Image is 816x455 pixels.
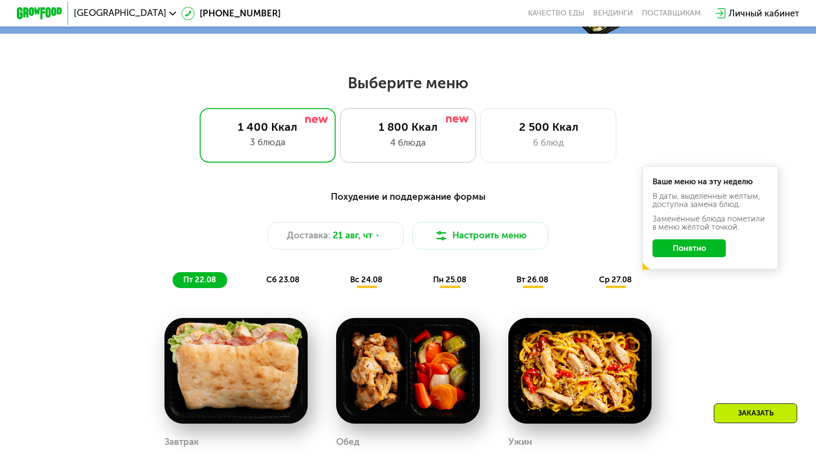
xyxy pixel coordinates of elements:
button: Понятно [653,239,725,258]
div: В даты, выделенные желтым, доступна замена блюд. [653,193,768,208]
div: Обед [336,433,360,450]
span: пт 22.08 [183,275,216,284]
div: Ужин [508,433,532,450]
span: 21 авг, чт [333,229,372,242]
div: 6 блюд [492,136,605,150]
a: [PHONE_NUMBER] [181,7,281,20]
span: Доставка: [287,229,330,242]
a: Качество еды [528,9,585,18]
span: [GEOGRAPHIC_DATA] [74,9,166,18]
div: 1 400 Ккал [211,120,324,134]
div: 1 800 Ккал [352,120,464,134]
div: поставщикам [642,9,701,18]
div: 3 блюда [211,136,324,149]
div: Ваше меню на эту неделю [653,178,768,186]
span: ср 27.08 [599,275,632,284]
button: Настроить меню [412,222,548,249]
div: Завтрак [164,433,199,450]
span: вт 26.08 [517,275,548,284]
h2: Выберите меню [36,73,780,93]
div: 4 блюда [352,136,464,150]
a: Вендинги [593,9,633,18]
div: 2 500 Ккал [492,120,605,134]
span: пн 25.08 [433,275,466,284]
div: Личный кабинет [729,7,799,20]
span: вс 24.08 [350,275,382,284]
div: Заменённые блюда пометили в меню жёлтой точкой. [653,215,768,231]
span: сб 23.08 [266,275,299,284]
div: Заказать [714,403,797,423]
div: Похудение и поддержание формы [72,190,743,204]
